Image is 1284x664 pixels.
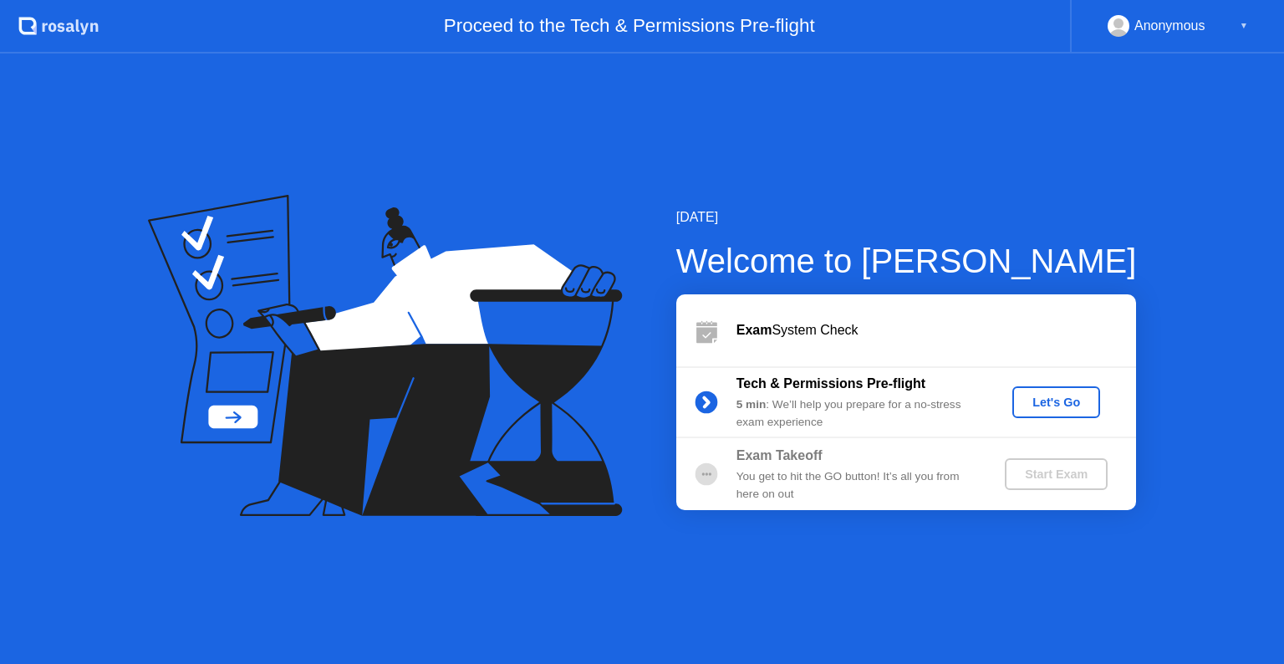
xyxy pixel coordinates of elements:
div: System Check [736,320,1136,340]
div: : We’ll help you prepare for a no-stress exam experience [736,396,977,431]
b: Exam [736,323,772,337]
div: [DATE] [676,207,1137,227]
button: Start Exam [1005,458,1108,490]
div: Welcome to [PERSON_NAME] [676,236,1137,286]
b: 5 min [736,398,767,411]
b: Exam Takeoff [736,448,823,462]
button: Let's Go [1012,386,1100,418]
div: ▼ [1240,15,1248,37]
div: Anonymous [1134,15,1205,37]
b: Tech & Permissions Pre-flight [736,376,925,391]
div: You get to hit the GO button! It’s all you from here on out [736,468,977,503]
div: Start Exam [1011,467,1101,481]
div: Let's Go [1019,396,1093,409]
